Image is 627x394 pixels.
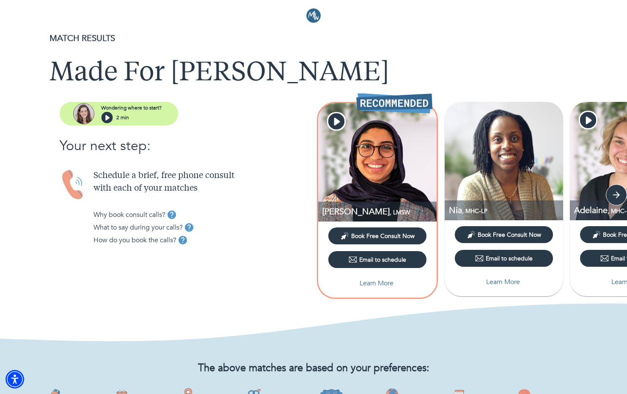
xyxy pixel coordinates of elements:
[49,32,577,45] p: MATCH RESULTS
[73,103,94,124] img: assistant
[116,114,129,121] p: 2 min
[449,205,563,216] p: MHC-LP
[60,136,313,156] p: Your next step:
[475,254,533,263] div: Email to schedule
[356,93,432,113] img: Recommended Therapist
[390,208,410,216] span: , LMSW
[49,362,577,375] h2: The above matches are based on your preferences:
[93,210,165,220] p: Why book consult calls?
[328,227,426,244] button: Book Free Consult Now
[486,277,520,287] p: Learn More
[176,234,189,246] button: tooltip
[360,278,393,288] p: Learn More
[49,58,577,89] h1: Made For [PERSON_NAME]
[328,275,426,292] button: Learn More
[306,8,321,23] img: Logo
[93,170,313,195] p: Schedule a brief, free phone consult with each of your matches
[165,208,178,221] button: tooltip
[455,250,553,267] button: Email to schedule
[455,226,553,243] button: Book Free Consult Now
[351,232,415,240] span: Book Free Consult Now
[455,274,553,290] button: Learn More
[349,255,406,264] div: Email to schedule
[318,103,437,222] img: Mariam Abukwaik profile
[478,231,541,239] span: Book Free Consult Now
[462,207,487,215] span: , MHC-LP
[322,206,437,217] p: [PERSON_NAME]
[101,104,162,112] p: Wondering where to start?
[60,102,178,126] button: assistantWondering where to start?2 min
[5,370,24,389] div: Accessibility Menu
[445,102,563,220] img: Nia Millington profile
[328,251,426,268] button: Email to schedule
[60,170,87,200] img: Handset
[93,235,176,245] p: How do you book the calls?
[93,222,183,233] p: What to say during your calls?
[183,221,195,234] button: tooltip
